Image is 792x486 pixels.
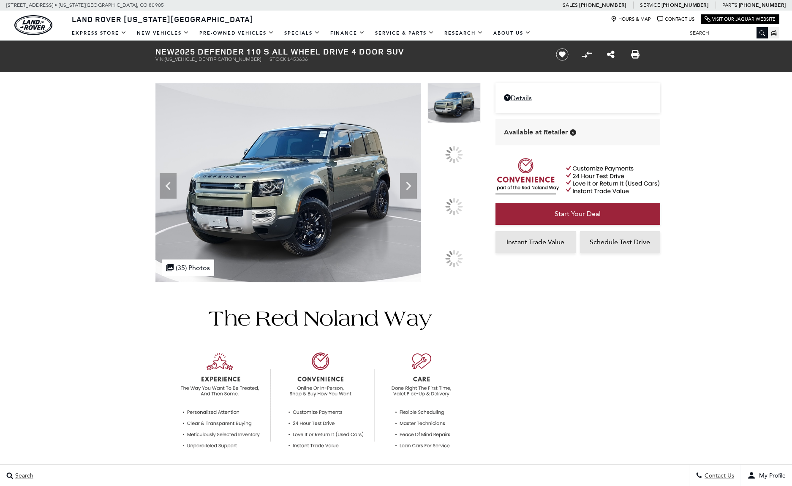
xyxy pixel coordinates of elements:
[553,48,572,61] button: Save vehicle
[72,14,253,24] span: Land Rover [US_STATE][GEOGRAPHIC_DATA]
[13,472,33,479] span: Search
[631,49,640,60] a: Print this New 2025 Defender 110 S All Wheel Drive 4 Door SUV
[155,83,421,282] img: New 2025 Pangea Green LAND ROVER S image 1
[165,56,261,62] span: [US_VEHICLE_IDENTIFICATION_NUMBER]
[495,203,660,225] a: Start Your Deal
[495,231,576,253] a: Instant Trade Value
[279,26,325,41] a: Specials
[14,15,52,35] img: Land Rover
[162,259,214,276] div: (35) Photos
[504,128,568,137] span: Available at Retailer
[504,94,652,102] a: Details
[741,465,792,486] button: user-profile-menu
[6,2,164,8] a: [STREET_ADDRESS] • [US_STATE][GEOGRAPHIC_DATA], CO 80905
[683,28,768,38] input: Search
[579,2,626,8] a: [PHONE_NUMBER]
[488,26,536,41] a: About Us
[14,15,52,35] a: land-rover
[611,16,651,22] a: Hours & Map
[370,26,439,41] a: Service & Parts
[439,26,488,41] a: Research
[132,26,194,41] a: New Vehicles
[155,47,542,56] h1: 2025 Defender 110 S All Wheel Drive 4 Door SUV
[702,472,734,479] span: Contact Us
[580,48,593,61] button: Compare vehicle
[607,49,615,60] a: Share this New 2025 Defender 110 S All Wheel Drive 4 Door SUV
[194,26,279,41] a: Pre-Owned Vehicles
[640,2,660,8] span: Service
[661,2,708,8] a: [PHONE_NUMBER]
[427,83,481,123] img: New 2025 Pangea Green LAND ROVER S image 1
[67,14,259,24] a: Land Rover [US_STATE][GEOGRAPHIC_DATA]
[67,26,132,41] a: EXPRESS STORE
[563,2,578,8] span: Sales
[288,56,308,62] span: L453636
[756,472,786,479] span: My Profile
[495,257,660,390] iframe: YouTube video player
[67,26,536,41] nav: Main Navigation
[155,56,165,62] span: VIN:
[722,2,738,8] span: Parts
[739,2,786,8] a: [PHONE_NUMBER]
[590,238,650,246] span: Schedule Test Drive
[580,231,660,253] a: Schedule Test Drive
[570,129,576,136] div: Vehicle is in stock and ready for immediate delivery. Due to demand, availability is subject to c...
[705,16,776,22] a: Visit Our Jaguar Website
[155,46,175,57] strong: New
[325,26,370,41] a: Finance
[555,210,601,218] span: Start Your Deal
[657,16,694,22] a: Contact Us
[506,238,564,246] span: Instant Trade Value
[269,56,288,62] span: Stock:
